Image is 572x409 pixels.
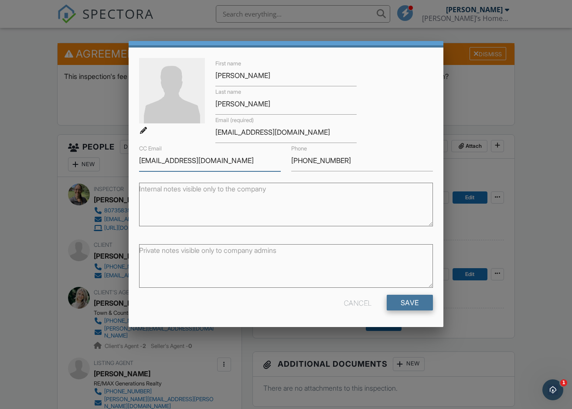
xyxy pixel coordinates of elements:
label: CC Email [139,145,162,153]
label: Email (required) [215,116,254,124]
div: Cancel [344,295,372,310]
label: Phone [291,145,307,153]
label: Internal notes visible only to the company [139,184,266,194]
label: Last name [215,88,241,96]
img: default-user-f0147aede5fd5fa78ca7ade42f37bd4542148d508eef1c3d3ea960f66861d68b.jpg [139,58,204,123]
label: First name [215,60,241,68]
label: Private notes visible only to company admins [139,245,276,255]
input: Save [387,295,433,310]
span: 1 [560,379,567,386]
iframe: Intercom live chat [542,379,563,400]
